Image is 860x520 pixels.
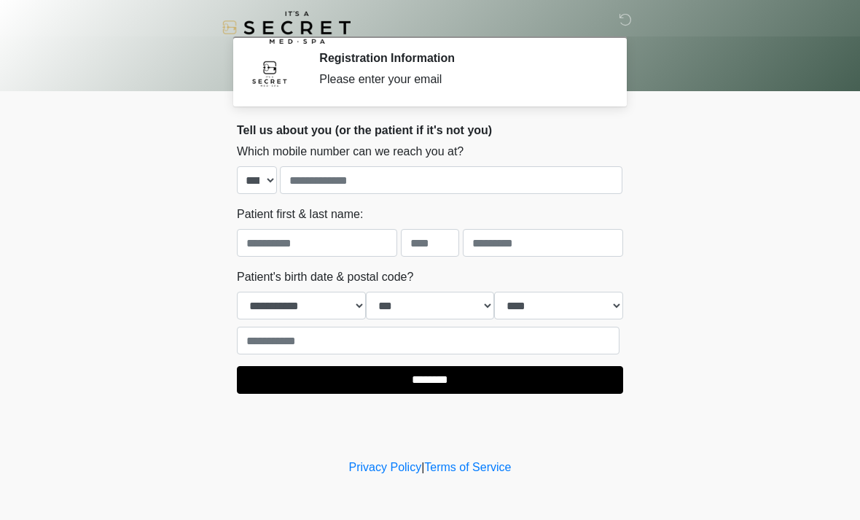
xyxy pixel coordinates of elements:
[421,461,424,473] a: |
[424,461,511,473] a: Terms of Service
[237,206,363,223] label: Patient first & last name:
[248,51,292,95] img: Agent Avatar
[237,268,413,286] label: Patient's birth date & postal code?
[349,461,422,473] a: Privacy Policy
[319,51,601,65] h2: Registration Information
[237,123,623,137] h2: Tell us about you (or the patient if it's not you)
[319,71,601,88] div: Please enter your email
[222,11,351,44] img: It's A Secret Med Spa Logo
[237,143,464,160] label: Which mobile number can we reach you at?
